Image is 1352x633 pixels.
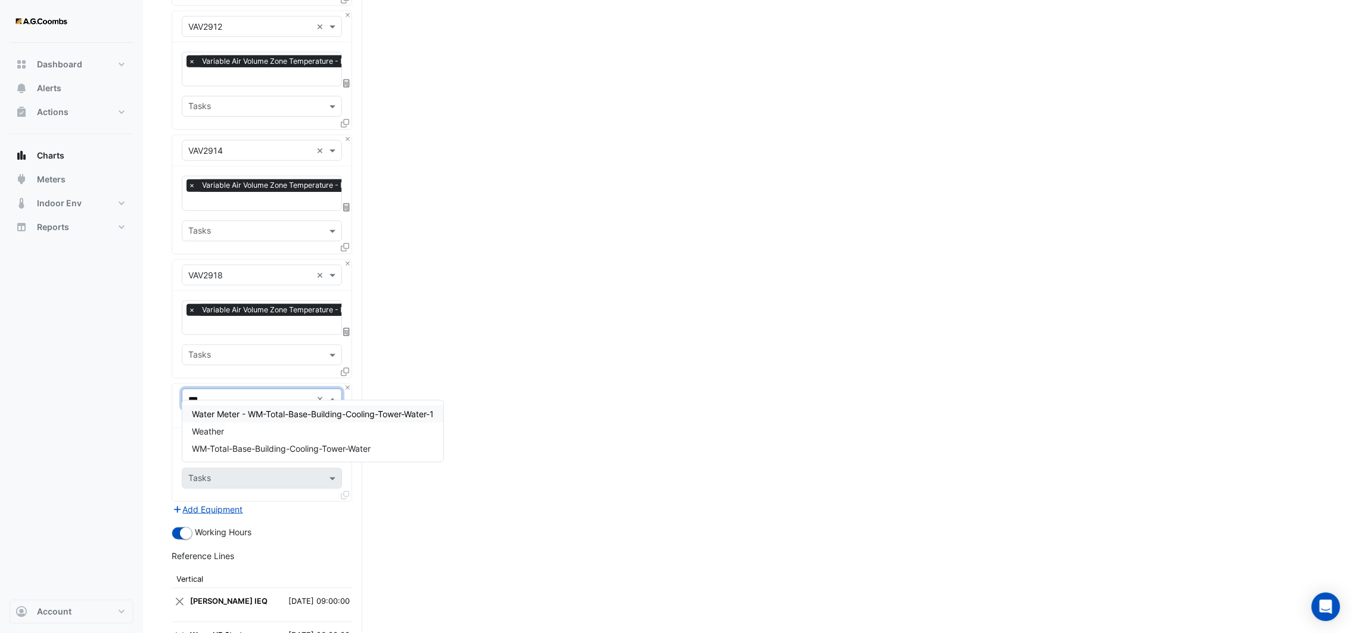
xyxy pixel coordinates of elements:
label: Reference Lines [172,550,234,562]
span: Indoor Env [37,197,82,209]
span: Alerts [37,82,61,94]
span: Choose Function [341,327,352,337]
div: Open Intercom Messenger [1311,592,1340,621]
button: Add Equipment [172,502,244,516]
span: Variable Air Volume Zone Temperature - L29 (NABERS IE), Med High Rise SW [199,179,495,191]
span: × [187,179,197,191]
div: Tasks [187,471,211,487]
span: Choose Function [341,78,352,88]
span: Water Meter - WM-Total-Base-Building-Cooling-Tower-Water-1 [192,409,434,419]
span: Clone Favourites and Tasks from this Equipment to other Equipment [341,243,349,253]
button: Indoor Env [10,191,133,215]
button: Actions [10,100,133,124]
div: Tasks [187,100,211,115]
span: Clear [316,144,327,157]
span: WM-Total-Base-Building-Cooling-Tower-Water [192,443,371,454]
span: × [187,304,197,316]
strong: [PERSON_NAME] IEQ [190,597,268,606]
button: Close [344,11,352,19]
button: Close [344,260,352,268]
button: Close [174,591,185,613]
button: Account [10,600,133,623]
span: Clear [316,20,327,33]
span: Charts [37,150,64,162]
button: Close [344,135,352,143]
span: Clear [316,269,327,281]
span: Account [37,606,72,618]
span: Clear [316,393,327,405]
span: × [187,55,197,67]
button: Reports [10,215,133,239]
button: Close [344,384,352,392]
app-icon: Indoor Env [15,197,27,209]
span: Clone Favourites and Tasks from this Equipment to other Equipment [341,367,349,377]
button: Dashboard [10,52,133,76]
td: [DATE] 09:00:00 [273,588,352,622]
td: NABERS IEQ [188,588,273,622]
span: Clone Favourites and Tasks from this Equipment to other Equipment [341,118,349,128]
span: Variable Air Volume Zone Temperature - L29 (NABERS IE), Med High Rise NE [199,304,493,316]
span: Variable Air Volume Zone Temperature - L29 (NABERS IE), Med High Rise SW [199,55,495,67]
app-icon: Charts [15,150,27,162]
th: Vertical [172,567,352,588]
button: Meters [10,167,133,191]
button: Charts [10,144,133,167]
app-icon: Actions [15,106,27,118]
div: Tasks [187,224,211,240]
img: Company Logo [14,10,68,33]
span: Clone Favourites and Tasks from this Equipment to other Equipment [341,490,349,500]
span: Weather [192,426,224,436]
span: Actions [37,106,69,118]
app-icon: Reports [15,221,27,233]
span: Choose Function [341,203,352,213]
ng-dropdown-panel: Options list [182,400,444,463]
app-icon: Alerts [15,82,27,94]
div: Tasks [187,348,211,364]
span: Working Hours [195,527,251,537]
button: Alerts [10,76,133,100]
app-icon: Dashboard [15,58,27,70]
span: Dashboard [37,58,82,70]
span: Reports [37,221,69,233]
span: Meters [37,173,66,185]
app-icon: Meters [15,173,27,185]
